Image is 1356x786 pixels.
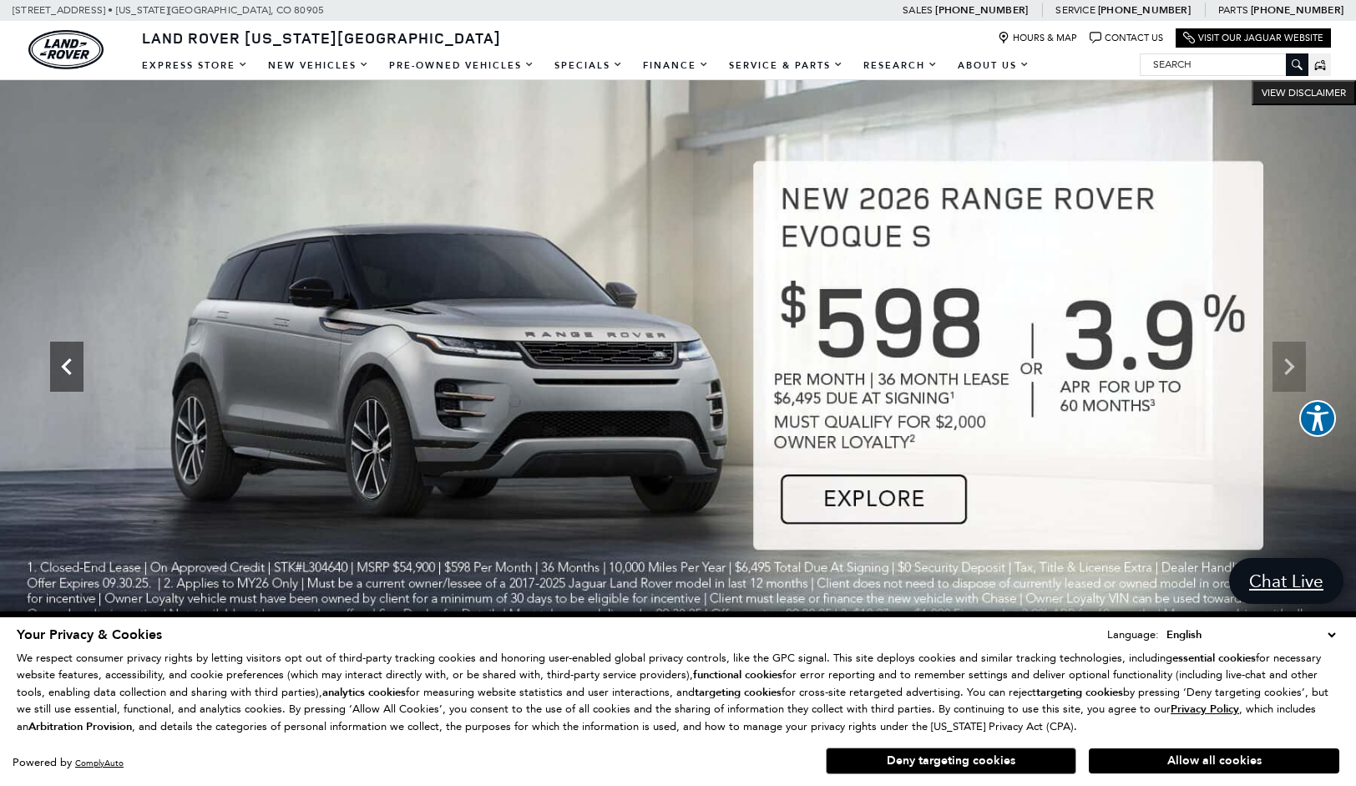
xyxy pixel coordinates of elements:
[544,51,633,80] a: Specials
[28,30,104,69] img: Land Rover
[1262,86,1346,99] span: VIEW DISCLAIMER
[935,3,1028,17] a: [PHONE_NUMBER]
[1251,3,1343,17] a: [PHONE_NUMBER]
[17,626,162,644] span: Your Privacy & Cookies
[998,32,1077,44] a: Hours & Map
[1036,685,1123,700] strong: targeting cookies
[13,4,324,16] a: [STREET_ADDRESS] • [US_STATE][GEOGRAPHIC_DATA], CO 80905
[322,685,406,700] strong: analytics cookies
[1252,80,1356,105] button: VIEW DISCLAIMER
[853,51,948,80] a: Research
[826,748,1076,774] button: Deny targeting cookies
[1107,629,1159,640] div: Language:
[1171,702,1239,717] u: Privacy Policy
[903,4,933,16] span: Sales
[1055,4,1095,16] span: Service
[693,667,782,682] strong: functional cookies
[28,719,132,734] strong: Arbitration Provision
[50,342,83,392] div: Previous
[132,51,258,80] a: EXPRESS STORE
[1090,32,1163,44] a: Contact Us
[1299,400,1336,437] button: Explore your accessibility options
[1218,4,1248,16] span: Parts
[379,51,544,80] a: Pre-Owned Vehicles
[132,51,1040,80] nav: Main Navigation
[1241,570,1332,592] span: Chat Live
[13,758,124,768] div: Powered by
[633,51,719,80] a: Finance
[28,30,104,69] a: land-rover
[1229,558,1343,604] a: Chat Live
[1273,342,1306,392] div: Next
[1183,32,1323,44] a: Visit Our Jaguar Website
[1089,748,1339,773] button: Allow all cookies
[132,28,511,48] a: Land Rover [US_STATE][GEOGRAPHIC_DATA]
[719,51,853,80] a: Service & Parts
[75,758,124,768] a: ComplyAuto
[17,650,1339,736] p: We respect consumer privacy rights by letting visitors opt out of third-party tracking cookies an...
[695,685,782,700] strong: targeting cookies
[1141,54,1308,74] input: Search
[948,51,1040,80] a: About Us
[1299,400,1336,440] aside: Accessibility Help Desk
[1162,626,1339,644] select: Language Select
[258,51,379,80] a: New Vehicles
[1172,651,1256,666] strong: essential cookies
[142,28,501,48] span: Land Rover [US_STATE][GEOGRAPHIC_DATA]
[1098,3,1191,17] a: [PHONE_NUMBER]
